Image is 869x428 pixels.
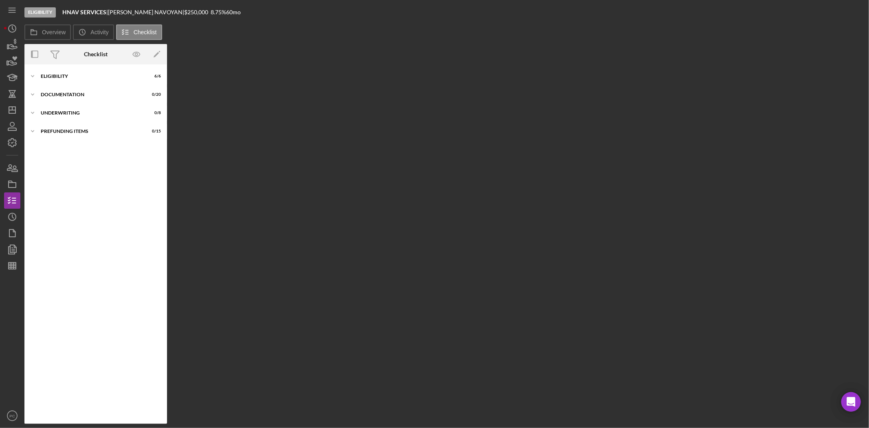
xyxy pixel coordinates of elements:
[41,129,141,134] div: Prefunding Items
[146,110,161,115] div: 0 / 8
[226,9,241,15] div: 60 mo
[146,129,161,134] div: 0 / 15
[24,24,71,40] button: Overview
[41,110,141,115] div: Underwriting
[146,74,161,79] div: 6 / 6
[108,9,184,15] div: [PERSON_NAME] NAVOYAN |
[116,24,162,40] button: Checklist
[4,408,20,424] button: PC
[42,29,66,35] label: Overview
[62,9,108,15] div: |
[134,29,157,35] label: Checklist
[184,9,208,15] span: $250,000
[73,24,114,40] button: Activity
[90,29,108,35] label: Activity
[41,74,141,79] div: Eligibility
[211,9,226,15] div: 8.75 %
[41,92,141,97] div: Documentation
[9,414,15,418] text: PC
[24,7,56,18] div: Eligibility
[841,392,861,412] div: Open Intercom Messenger
[62,9,106,15] b: HNAV SERVICES
[146,92,161,97] div: 0 / 20
[84,51,108,57] div: Checklist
